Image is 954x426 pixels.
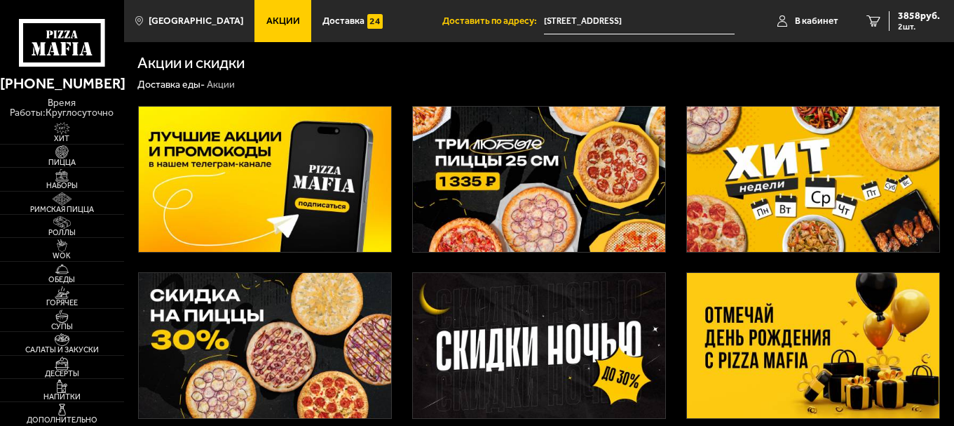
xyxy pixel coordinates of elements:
[898,11,940,21] span: 3858 руб.
[137,79,205,91] a: Доставка еды-
[544,8,735,34] input: Ваш адрес доставки
[898,22,940,31] span: 2 шт.
[795,16,838,26] span: В кабинет
[266,16,300,26] span: Акции
[207,79,235,91] div: Акции
[544,8,735,34] span: Санкт-Петербург, Малоохтинский пр, 64а
[149,16,243,26] span: [GEOGRAPHIC_DATA]
[322,16,364,26] span: Доставка
[367,14,382,29] img: 15daf4d41897b9f0e9f617042186c801.svg
[137,55,245,72] h1: Акции и скидки
[442,16,544,26] span: Доставить по адресу:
